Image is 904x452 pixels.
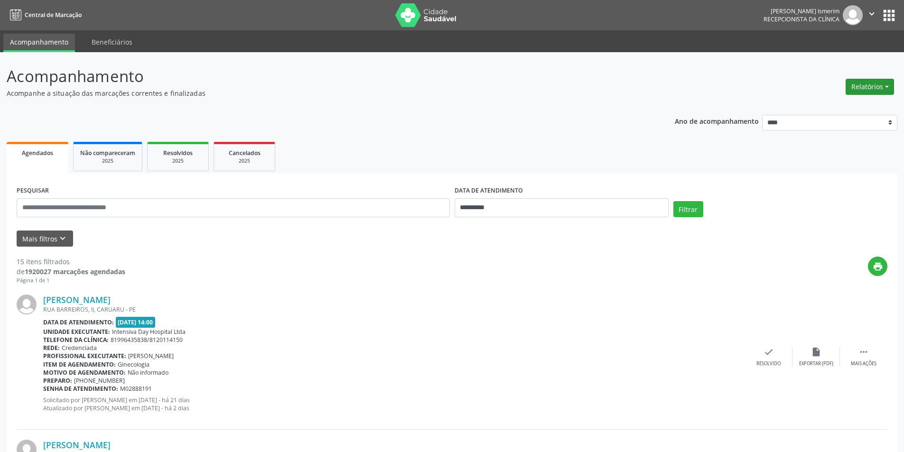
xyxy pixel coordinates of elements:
a: Central de Marcação [7,7,82,23]
i: keyboard_arrow_down [57,233,68,244]
span: [PHONE_NUMBER] [74,377,125,385]
button: Relatórios [846,79,894,95]
b: Data de atendimento: [43,318,114,326]
span: Não compareceram [80,149,135,157]
b: Motivo de agendamento: [43,369,126,377]
button:  [863,5,881,25]
p: Acompanhe a situação das marcações correntes e finalizadas [7,88,630,98]
span: Agendados [22,149,53,157]
div: RUA BARREIROS, II, CARUARU - PE [43,305,745,314]
span: Recepcionista da clínica [764,15,839,23]
div: 2025 [221,157,268,165]
p: Ano de acompanhamento [675,115,759,127]
label: DATA DE ATENDIMENTO [455,184,523,198]
b: Profissional executante: [43,352,126,360]
p: Acompanhamento [7,65,630,88]
button: Filtrar [673,201,703,217]
img: img [17,295,37,314]
button: apps [881,7,897,24]
b: Rede: [43,344,60,352]
i: insert_drive_file [811,347,821,357]
span: Credenciada [62,344,97,352]
b: Senha de atendimento: [43,385,118,393]
b: Unidade executante: [43,328,110,336]
span: Não informado [128,369,168,377]
span: M02888191 [120,385,152,393]
i:  [867,9,877,19]
button: Mais filtroskeyboard_arrow_down [17,231,73,247]
a: [PERSON_NAME] [43,295,111,305]
div: [PERSON_NAME] Ismerim [764,7,839,15]
span: [PERSON_NAME] [128,352,174,360]
i: check [764,347,774,357]
div: Resolvido [756,360,781,367]
div: de [17,267,125,277]
span: Resolvidos [163,149,193,157]
b: Item de agendamento: [43,360,116,369]
span: [DATE] 14:00 [116,317,156,328]
div: 2025 [154,157,202,165]
span: Ginecologia [118,360,149,369]
span: Central de Marcação [25,11,82,19]
p: Solicitado por [PERSON_NAME] em [DATE] - há 21 dias Atualizado por [PERSON_NAME] em [DATE] - há 2... [43,396,745,412]
b: Telefone da clínica: [43,336,109,344]
div: Página 1 de 1 [17,277,125,285]
a: Beneficiários [85,34,139,50]
div: 2025 [80,157,135,165]
a: Acompanhamento [3,34,75,52]
img: img [843,5,863,25]
div: 15 itens filtrados [17,257,125,267]
span: Cancelados [229,149,261,157]
b: Preparo: [43,377,72,385]
label: PESQUISAR [17,184,49,198]
i: print [873,261,883,272]
span: 81996435838/8120114150 [111,336,183,344]
div: Mais ações [851,360,876,367]
strong: 1920027 marcações agendadas [25,267,125,276]
a: [PERSON_NAME] [43,440,111,450]
div: Exportar (PDF) [799,360,833,367]
span: Intensiva Day Hospital Ltda [112,328,186,336]
button: print [868,257,887,276]
i:  [858,347,869,357]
